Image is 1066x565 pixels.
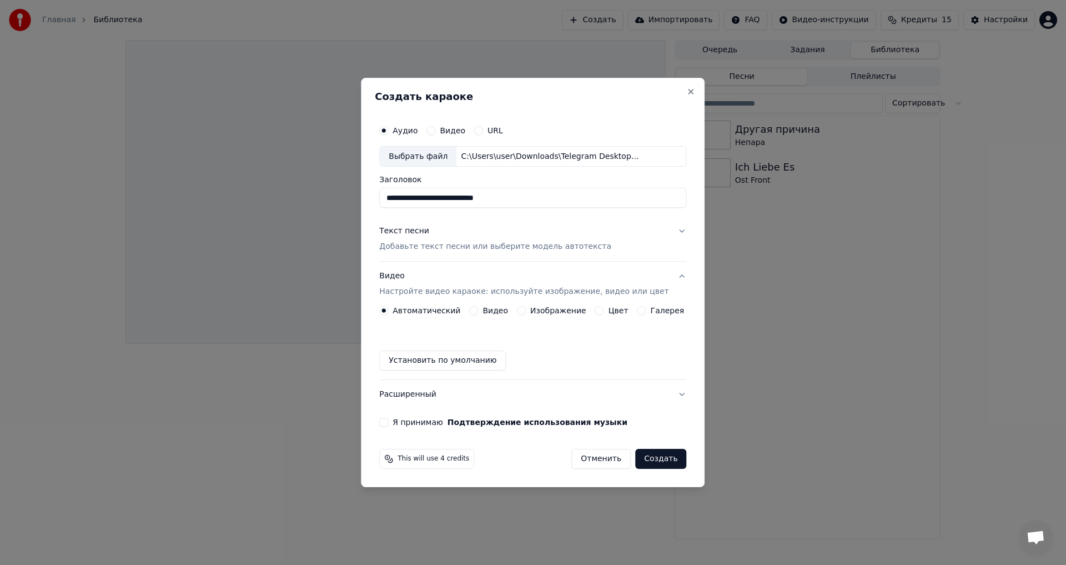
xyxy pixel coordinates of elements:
[379,176,686,184] label: Заголовок
[379,242,611,253] p: Добавьте текст песни или выберите модель автотекста
[379,217,686,262] button: Текст песниДобавьте текст песни или выберите модель автотекста
[482,307,508,314] label: Видео
[379,306,686,379] div: ВидеоНастройте видео караоке: используйте изображение, видео или цвет
[393,127,418,134] label: Аудио
[571,449,631,469] button: Отменить
[379,380,686,409] button: Расширенный
[530,307,586,314] label: Изображение
[456,151,645,162] div: C:\Users\user\Downloads\Telegram Desktop\AK-47 in [GEOGRAPHIC_DATA] - Memphis Cult.mp3
[379,286,668,297] p: Настройте видео караоке: используйте изображение, видео или цвет
[398,454,469,463] span: This will use 4 credits
[379,226,429,237] div: Текст песни
[393,307,460,314] label: Автоматический
[380,147,456,167] div: Выбрать файл
[609,307,628,314] label: Цвет
[635,449,686,469] button: Создать
[393,418,627,426] label: Я принимаю
[440,127,465,134] label: Видео
[379,351,506,371] button: Установить по умолчанию
[379,271,668,298] div: Видео
[375,92,691,102] h2: Создать караоке
[651,307,685,314] label: Галерея
[379,262,686,307] button: ВидеоНастройте видео караоке: используйте изображение, видео или цвет
[487,127,503,134] label: URL
[447,418,627,426] button: Я принимаю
